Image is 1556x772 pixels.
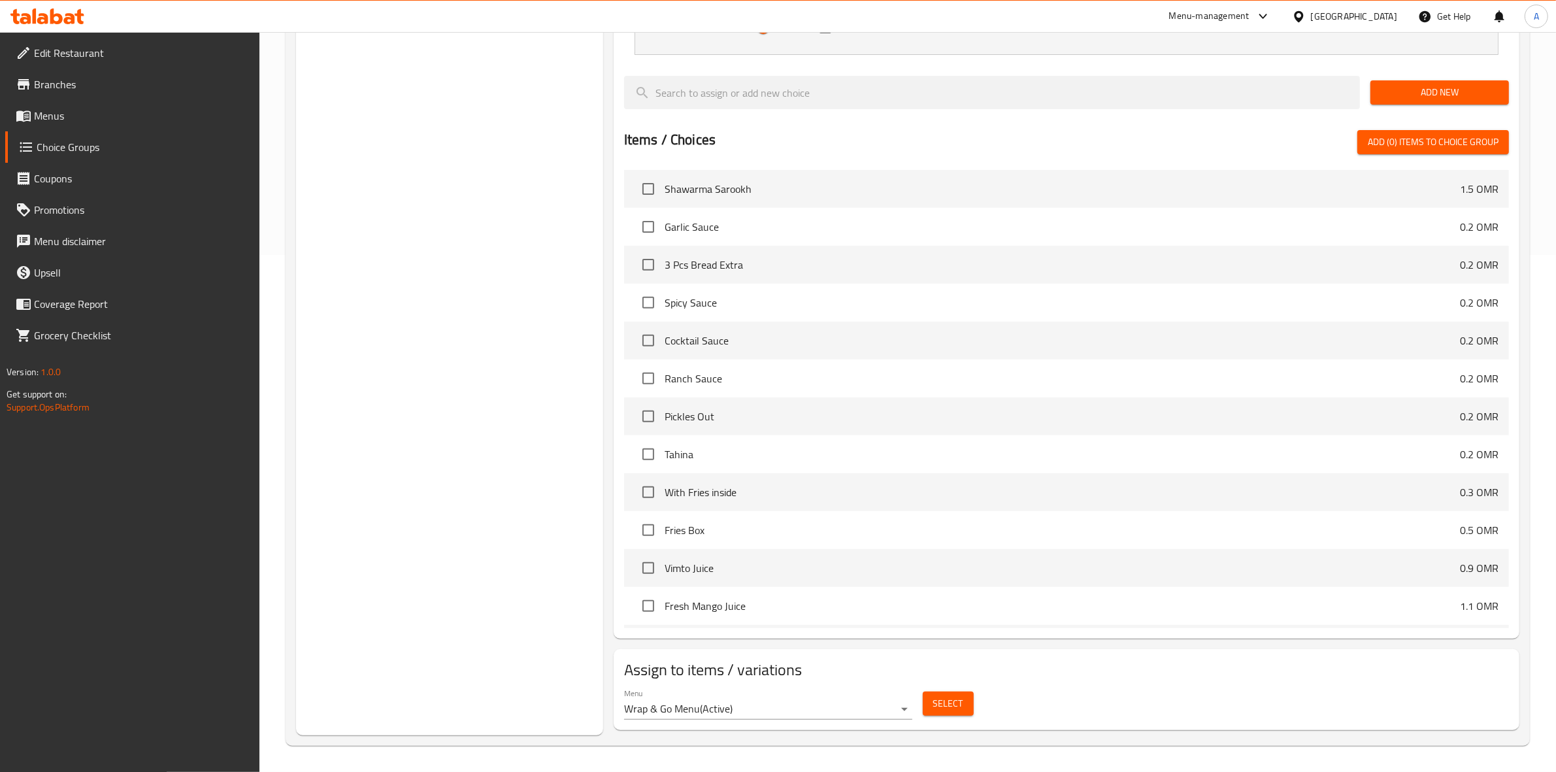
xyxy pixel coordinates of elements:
[635,554,662,582] span: Select choice
[34,108,250,124] span: Menus
[1534,9,1539,24] span: A
[665,409,1460,424] span: Pickles Out
[635,478,662,506] span: Select choice
[776,20,805,35] span: Status
[665,257,1460,273] span: 3 Pcs Bread Extra
[34,327,250,343] span: Grocery Checklist
[665,219,1460,235] span: Garlic Sauce
[624,699,912,720] div: Wrap & Go Menu(Active)
[1460,181,1498,197] p: 1.5 OMR
[1460,598,1498,614] p: 1.1 OMR
[5,194,260,226] a: Promotions
[624,660,1509,680] h2: Assign to items / variations
[1460,522,1498,538] p: 0.5 OMR
[1460,371,1498,386] p: 0.2 OMR
[665,371,1460,386] span: Ranch Sauce
[5,131,260,163] a: Choice Groups
[5,163,260,194] a: Coupons
[1370,80,1509,105] button: Add New
[1460,219,1498,235] p: 0.2 OMR
[1460,409,1498,424] p: 0.2 OMR
[635,251,662,278] span: Select choice
[635,403,662,430] span: Select choice
[34,45,250,61] span: Edit Restaurant
[1357,130,1509,154] button: Add (0) items to choice group
[665,295,1460,310] span: Spicy Sauce
[7,386,67,403] span: Get support on:
[635,592,662,620] span: Select choice
[7,363,39,380] span: Version:
[923,692,974,716] button: Select
[1460,446,1498,462] p: 0.2 OMR
[635,441,662,468] span: Select choice
[1460,257,1498,273] p: 0.2 OMR
[1460,295,1498,310] p: 0.2 OMR
[7,399,90,416] a: Support.OpsPlatform
[41,363,61,380] span: 1.0.0
[1460,560,1498,576] p: 0.9 OMR
[624,130,716,150] h2: Items / Choices
[1368,134,1498,150] span: Add (0) items to choice group
[1381,84,1498,101] span: Add New
[933,696,963,712] span: Select
[665,484,1460,500] span: With Fries inside
[665,560,1460,576] span: Vimto Juice
[34,233,250,249] span: Menu disclaimer
[5,226,260,257] a: Menu disclaimer
[635,516,662,544] span: Select choice
[5,257,260,288] a: Upsell
[635,175,662,203] span: Select choice
[5,288,260,320] a: Coverage Report
[34,76,250,92] span: Branches
[665,333,1460,348] span: Cocktail Sauce
[37,139,250,155] span: Choice Groups
[5,320,260,351] a: Grocery Checklist
[34,202,250,218] span: Promotions
[635,365,662,392] span: Select choice
[34,265,250,280] span: Upsell
[624,76,1360,109] input: search
[635,289,662,316] span: Select choice
[1460,333,1498,348] p: 0.2 OMR
[5,69,260,100] a: Branches
[624,689,643,697] label: Menu
[665,522,1460,538] span: Fries Box
[665,181,1460,197] span: Shawarma Sarookh
[1460,484,1498,500] p: 0.3 OMR
[34,171,250,186] span: Coupons
[635,327,662,354] span: Select choice
[1169,8,1250,24] div: Menu-management
[635,213,662,241] span: Select choice
[1311,9,1397,24] div: [GEOGRAPHIC_DATA]
[5,37,260,69] a: Edit Restaurant
[34,296,250,312] span: Coverage Report
[665,598,1460,614] span: Fresh Mango Juice
[5,100,260,131] a: Menus
[665,446,1460,462] span: Tahina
